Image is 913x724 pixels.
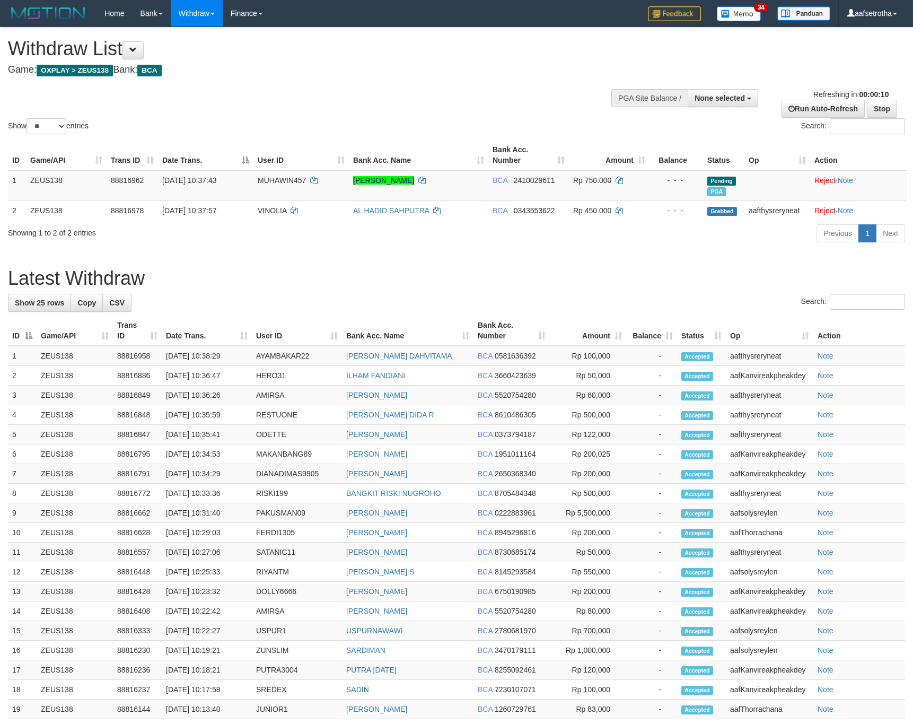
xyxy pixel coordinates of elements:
a: Copy [71,294,103,312]
a: Note [818,352,833,360]
a: [PERSON_NAME] [346,528,407,537]
a: Note [818,705,833,713]
td: ODETTE [252,425,342,444]
a: CSV [102,294,131,312]
td: - [626,405,677,425]
strong: 00:00:10 [859,90,889,99]
td: 2 [8,200,26,220]
a: [PERSON_NAME] DIDA R [346,411,434,419]
td: - [626,641,677,660]
td: Rp 122,000 [550,425,626,444]
td: Rp 80,000 [550,601,626,621]
th: Bank Acc. Number: activate to sort column ascending [473,316,550,346]
span: Copy [77,299,96,307]
td: 88816628 [113,523,162,543]
label: Search: [801,294,905,310]
td: Rp 200,000 [550,464,626,484]
span: Copy 8705484348 to clipboard [495,489,536,498]
td: PAKUSMAN09 [252,503,342,523]
td: Rp 5,500,000 [550,503,626,523]
a: SADIN [346,685,369,694]
td: 88816886 [113,366,162,386]
td: ZEUS138 [37,425,113,444]
td: MAKANBANG89 [252,444,342,464]
td: RESTUONE [252,405,342,425]
span: Accepted [681,372,713,381]
a: Reject [814,176,836,185]
span: Show 25 rows [15,299,64,307]
a: SARDIMAN [346,646,385,655]
span: Copy 1951011164 to clipboard [495,450,536,458]
span: [DATE] 10:37:43 [162,176,216,185]
span: Copy 5520754280 to clipboard [495,607,536,615]
a: Note [818,391,833,399]
a: [PERSON_NAME] DAHVITAMA [346,352,452,360]
span: BCA [478,587,493,596]
td: ZEUS138 [37,444,113,464]
span: BCA [478,509,493,517]
td: AMIRSA [252,386,342,405]
td: 88816791 [113,464,162,484]
td: [DATE] 10:35:41 [162,425,252,444]
td: 88816333 [113,621,162,641]
td: ZEUS138 [37,582,113,601]
td: ZEUS138 [37,503,113,523]
td: 7 [8,464,37,484]
th: Action [810,140,907,170]
td: ZEUS138 [26,170,107,201]
td: Rp 500,000 [550,405,626,425]
td: [DATE] 10:34:53 [162,444,252,464]
td: aafthysreryneat [744,200,810,220]
a: [PERSON_NAME] [346,587,407,596]
span: BCA [478,352,493,360]
td: Rp 700,000 [550,621,626,641]
th: User ID: activate to sort column ascending [253,140,349,170]
td: 88816428 [113,582,162,601]
th: Bank Acc. Number: activate to sort column ascending [488,140,569,170]
td: Rp 200,000 [550,523,626,543]
img: Button%20Memo.svg [717,6,761,21]
span: Grabbed [707,207,737,216]
img: panduan.png [777,6,830,21]
div: Showing 1 to 2 of 2 entries [8,223,373,238]
td: - [626,366,677,386]
label: Search: [801,118,905,134]
span: Refreshing in: [813,90,889,99]
td: [DATE] 10:36:26 [162,386,252,405]
td: 88816849 [113,386,162,405]
td: ZEUS138 [37,523,113,543]
td: [DATE] 10:23:32 [162,582,252,601]
span: Accepted [681,588,713,597]
td: 88816847 [113,425,162,444]
a: Note [818,509,833,517]
td: aafKanvireakpheakdey [726,582,813,601]
span: Accepted [681,450,713,459]
td: 3 [8,386,37,405]
td: aafKanvireakpheakdey [726,464,813,484]
span: BCA [478,450,493,458]
span: BCA [478,607,493,615]
th: Status: activate to sort column ascending [677,316,726,346]
h4: Game: Bank: [8,65,598,75]
a: Note [818,411,833,419]
a: Note [818,568,833,576]
th: Action [813,316,905,346]
a: [PERSON_NAME] [346,391,407,399]
td: Rp 50,000 [550,543,626,562]
img: Feedback.jpg [648,6,701,21]
th: Amount: activate to sort column ascending [550,316,626,346]
a: BANGKIT RISKI NUGROHO [346,489,441,498]
span: Pending [707,177,736,186]
span: 88816962 [111,176,144,185]
img: MOTION_logo.png [8,5,89,21]
span: Copy 0222883961 to clipboard [495,509,536,517]
a: Note [818,528,833,537]
input: Search: [830,294,905,310]
span: Copy 8730685174 to clipboard [495,548,536,556]
td: 14 [8,601,37,621]
td: Rp 200,025 [550,444,626,464]
span: BCA [478,411,493,419]
a: [PERSON_NAME] [346,430,407,439]
span: BCA [478,391,493,399]
td: - [626,562,677,582]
